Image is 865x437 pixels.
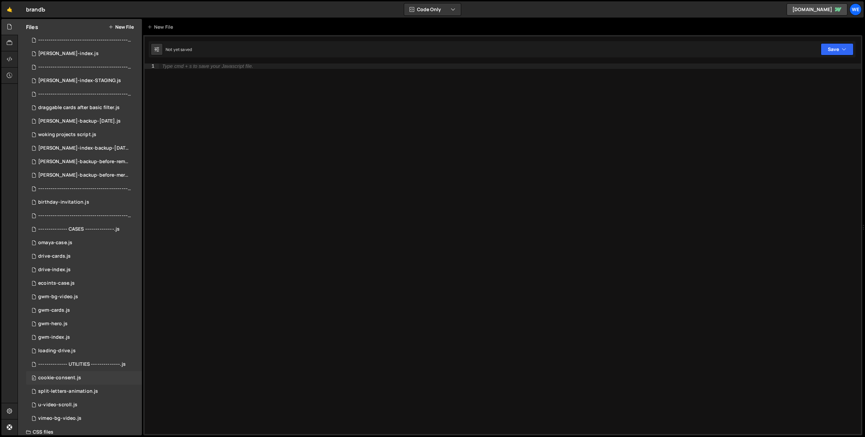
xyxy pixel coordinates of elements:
div: [PERSON_NAME]-index-STAGING.js [38,78,121,84]
div: ---------------------------------------------------------------.js [38,37,131,43]
div: [PERSON_NAME]-index-backup-[DATE].js [38,145,131,151]
div: 12095/36196.js [26,344,142,358]
div: 12095/47467.js [26,142,144,155]
div: [PERSON_NAME]-backup-before-merge-projects.js [38,172,131,178]
div: 12095/47641.js [26,74,142,87]
h2: Files [26,23,38,31]
div: 12095/47272.js [26,182,144,196]
div: drive-index.js [38,267,71,273]
: 12095/47577.js [26,114,142,128]
div: birthday-invitation.js [38,199,89,205]
div: split-letters-animation.js [38,388,98,394]
div: 12095/34673.js [26,304,142,317]
div: vimeo-bg-video.js [38,415,81,421]
button: Code Only [404,3,461,16]
div: 1 [145,63,159,69]
div: ecoints-case.js [38,280,75,286]
div: brandЪ [26,5,45,14]
div: 12095/47643.js [26,87,144,101]
div: ------------------------------------------------------------------------.js [38,91,131,97]
div: gwm-bg-video.js [38,294,78,300]
div: gwm-hero.js [38,321,68,327]
div: 12095/33534.js [26,290,142,304]
div: 12095/34818.js [26,331,142,344]
div: 12095/47475.js [26,128,142,142]
div: 12095/47593.js [26,101,142,114]
button: New File [108,24,134,30]
div: 12095/47696.js [26,223,142,236]
div: 12095/46624.js [26,47,142,60]
div: -------------- CASES --------------.js [38,226,120,232]
div: 12095/35237.js [26,263,142,277]
div: 12095/31017.js [26,412,142,425]
div: 12095/47656.js [26,371,142,385]
div: 12095/47291.js [26,169,144,182]
a: [DOMAIN_NAME] [787,3,847,16]
div: omaya-case.js [38,240,72,246]
div: 12095/47642.js [26,60,144,74]
div: 12095/46345.js [26,236,142,250]
div: 12095/35235.js [26,250,142,263]
div: drive-cards.js [38,253,71,259]
div: cookie-consent.js [38,375,81,381]
div: ---------------------------------------------------------------.js [38,186,131,192]
div: New File [147,24,176,30]
div: draggable cards after basic filter.js [38,105,120,111]
div: Not yet saved [166,47,192,52]
div: 12095/37933.js [26,385,142,398]
div: 12095/47322.js [26,155,144,169]
div: 12095/39566.js [26,277,142,290]
div: 12095/47697.js [26,358,142,371]
div: loading-drive.js [38,348,76,354]
div: 12095/47126.js [26,33,144,47]
div: 12095/34889.js [26,317,142,331]
div: ---------------------------------------------------------------.js [38,213,131,219]
div: woking projects script.js [38,132,96,138]
button: Save [821,43,854,55]
div: -------------- UTILITIES --------------.js [38,361,126,367]
div: Type cmd + s to save your Javascript file. [162,64,253,69]
span: 0 [32,376,36,381]
div: gwm-cards.js [38,307,70,313]
a: 🤙 [1,1,18,18]
div: u-video-scroll.js [38,402,77,408]
div: 12095/47273.js [26,209,144,223]
div: [PERSON_NAME]-index.js [38,51,99,57]
div: ------------------------------------------------------.js [38,64,131,70]
div: 12095/46212.js [26,196,142,209]
a: We [849,3,862,16]
div: [PERSON_NAME]-backup-before-removing-clonings.js [38,159,131,165]
div: gwm-index.js [38,334,70,340]
div: [PERSON_NAME]-backup-[DATE].js [38,118,121,124]
div: 12095/39868.js [26,398,142,412]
